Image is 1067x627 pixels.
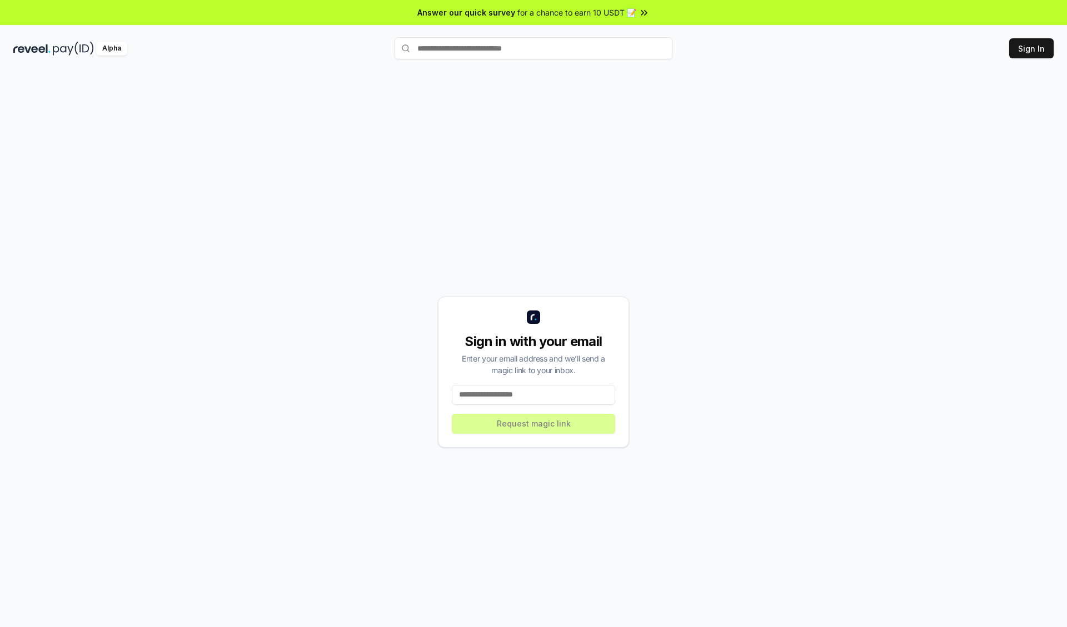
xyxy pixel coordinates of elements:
img: logo_small [527,310,540,324]
img: reveel_dark [13,42,51,56]
img: pay_id [53,42,94,56]
span: for a chance to earn 10 USDT 📝 [517,7,636,18]
div: Sign in with your email [452,333,615,350]
button: Sign In [1009,38,1054,58]
span: Answer our quick survey [417,7,515,18]
div: Alpha [96,42,127,56]
div: Enter your email address and we’ll send a magic link to your inbox. [452,353,615,376]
